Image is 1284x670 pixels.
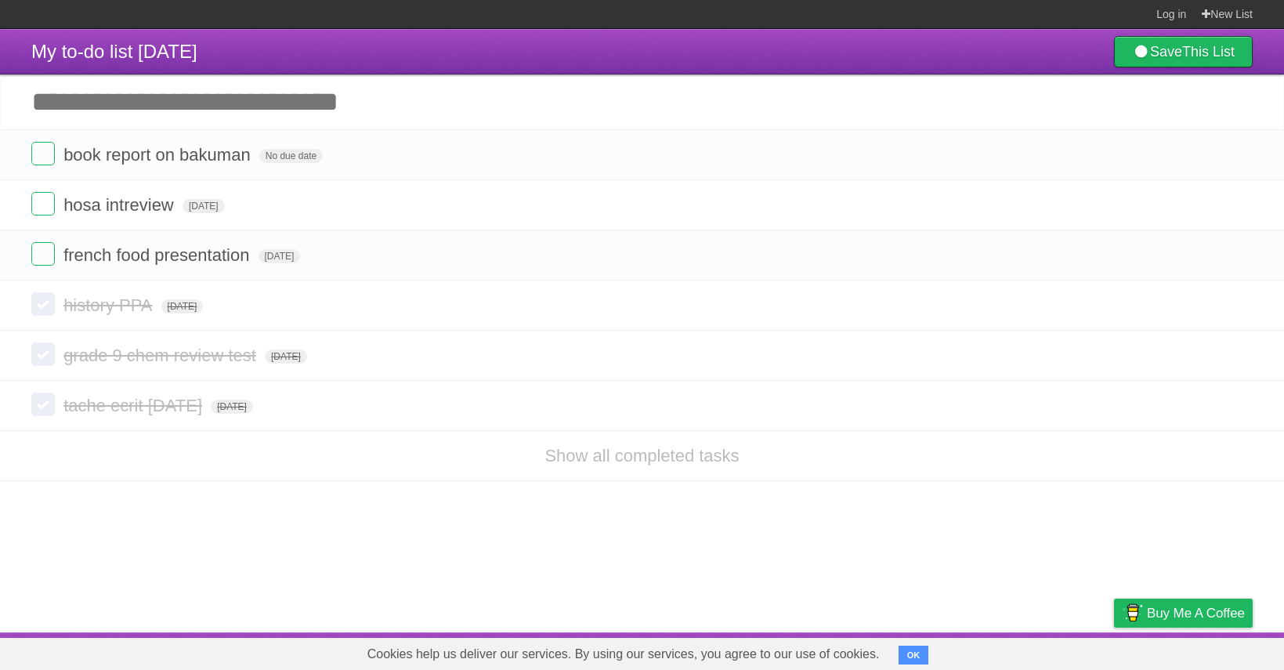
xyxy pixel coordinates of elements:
[31,292,55,316] label: Done
[211,400,253,414] span: [DATE]
[1114,36,1253,67] a: SaveThis List
[1040,636,1075,666] a: Terms
[161,299,204,313] span: [DATE]
[63,396,206,415] span: tache ecrit [DATE]
[31,192,55,215] label: Done
[1147,599,1245,627] span: Buy me a coffee
[906,636,939,666] a: About
[1182,44,1235,60] b: This List
[63,295,156,315] span: history PPA
[63,195,178,215] span: hosa intreview
[31,142,55,165] label: Done
[1154,636,1253,666] a: Suggest a feature
[63,145,255,165] span: book report on bakuman
[31,393,55,416] label: Done
[259,149,323,163] span: No due date
[1114,599,1253,628] a: Buy me a coffee
[63,245,253,265] span: french food presentation
[1122,599,1143,626] img: Buy me a coffee
[63,346,260,365] span: grade 9 chem review test
[352,639,895,670] span: Cookies help us deliver our services. By using our services, you agree to our use of cookies.
[183,199,225,213] span: [DATE]
[31,242,55,266] label: Done
[265,349,307,364] span: [DATE]
[957,636,1021,666] a: Developers
[544,446,739,465] a: Show all completed tasks
[259,249,301,263] span: [DATE]
[31,342,55,366] label: Done
[31,41,197,62] span: My to-do list [DATE]
[1094,636,1134,666] a: Privacy
[899,646,929,665] button: OK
